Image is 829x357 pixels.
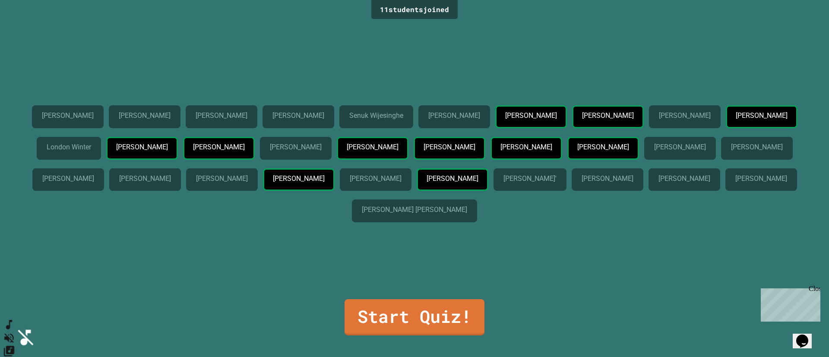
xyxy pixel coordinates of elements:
p: [PERSON_NAME] [193,143,244,151]
p: [PERSON_NAME] [736,112,787,120]
p: [PERSON_NAME] [42,175,94,183]
p: [PERSON_NAME] [270,143,321,151]
p: [PERSON_NAME] [116,143,168,151]
p: [PERSON_NAME] [654,143,706,151]
p: [PERSON_NAME]' [503,175,556,183]
p: [PERSON_NAME] [505,112,557,120]
p: [PERSON_NAME] [577,143,629,151]
p: [PERSON_NAME] [658,175,710,183]
p: Senuk Wijesinghe [349,112,403,120]
p: [PERSON_NAME] [119,175,171,183]
a: Start Quiz! [345,299,484,335]
p: [PERSON_NAME] [582,112,633,120]
iframe: chat widget [793,322,820,348]
p: [PERSON_NAME] [272,112,324,120]
p: [PERSON_NAME] [196,112,247,120]
p: [PERSON_NAME] [PERSON_NAME] [362,206,466,214]
p: [PERSON_NAME] [659,112,710,120]
p: [PERSON_NAME] [347,143,398,151]
p: [PERSON_NAME] [500,143,552,151]
p: [PERSON_NAME] [735,175,787,183]
p: [PERSON_NAME] [427,175,478,183]
button: SpeedDial basic example [3,318,16,331]
p: [PERSON_NAME] [582,175,633,183]
p: [PERSON_NAME] [731,143,782,151]
p: [PERSON_NAME] [42,112,93,120]
p: [PERSON_NAME] [424,143,475,151]
p: London Winter [47,143,91,151]
button: Unmute music [3,331,16,344]
p: [PERSON_NAME] [119,112,170,120]
p: [PERSON_NAME] [196,175,247,183]
div: Chat with us now!Close [3,3,60,55]
p: [PERSON_NAME] [273,175,324,183]
iframe: chat widget [757,285,820,322]
p: [PERSON_NAME] [428,112,480,120]
p: [PERSON_NAME] [350,175,401,183]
